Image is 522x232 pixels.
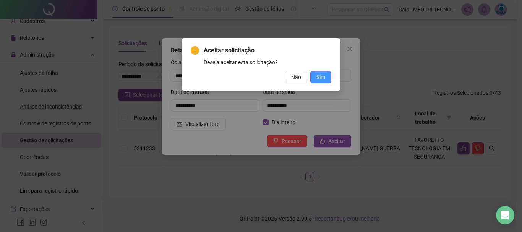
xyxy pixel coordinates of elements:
span: Aceitar solicitação [204,46,331,55]
span: exclamation-circle [191,46,199,55]
button: Sim [310,71,331,83]
span: Não [291,73,301,81]
span: Sim [316,73,325,81]
button: Não [285,71,307,83]
div: Deseja aceitar esta solicitação? [204,58,331,67]
div: Open Intercom Messenger [496,206,514,224]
